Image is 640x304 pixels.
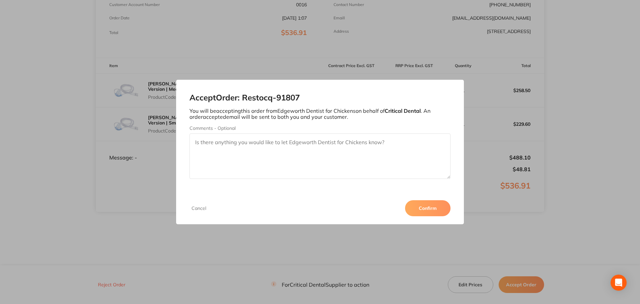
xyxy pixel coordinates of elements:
label: Comments - Optional [189,125,451,131]
button: Cancel [189,205,208,211]
b: Critical Dental [385,107,421,114]
p: You will be accepting this order from Edgeworth Dentist for Chickens on behalf of . An order acce... [189,108,451,120]
h2: Accept Order: Restocq- 91807 [189,93,451,102]
div: Open Intercom Messenger [611,275,627,291]
button: Confirm [405,200,451,216]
